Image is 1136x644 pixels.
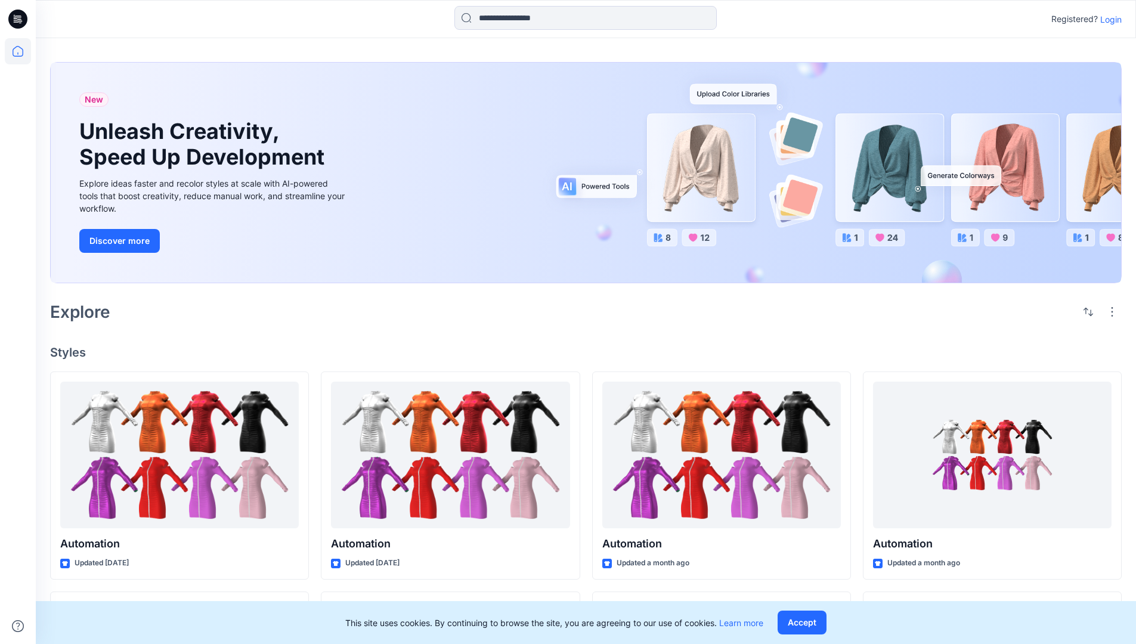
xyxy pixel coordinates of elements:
p: Updated [DATE] [75,557,129,569]
p: Updated a month ago [617,557,689,569]
div: Explore ideas faster and recolor styles at scale with AI-powered tools that boost creativity, red... [79,177,348,215]
h1: Unleash Creativity, Speed Up Development [79,119,330,170]
p: This site uses cookies. By continuing to browse the site, you are agreeing to our use of cookies. [345,617,763,629]
p: Registered? [1051,12,1098,26]
p: Automation [331,535,569,552]
span: New [85,92,103,107]
button: Accept [778,611,827,634]
h2: Explore [50,302,110,321]
p: Automation [60,535,299,552]
a: Automation [873,382,1112,529]
p: Login [1100,13,1122,26]
p: Updated a month ago [887,557,960,569]
a: Learn more [719,618,763,628]
p: Updated [DATE] [345,557,400,569]
button: Discover more [79,229,160,253]
a: Automation [602,382,841,529]
a: Automation [331,382,569,529]
p: Automation [873,535,1112,552]
a: Automation [60,382,299,529]
p: Automation [602,535,841,552]
a: Discover more [79,229,348,253]
h4: Styles [50,345,1122,360]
